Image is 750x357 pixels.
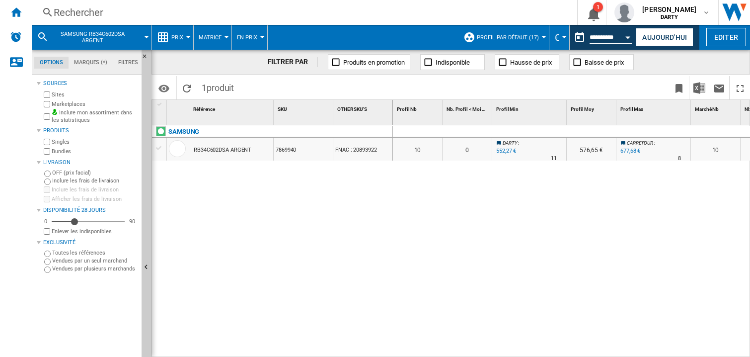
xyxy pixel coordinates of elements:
[618,100,690,115] div: Profil Max Sort None
[510,59,552,66] span: Hausse de prix
[395,100,442,115] div: Sort None
[495,146,516,156] div: Mise à jour : samedi 6 septembre 2025 23:00
[571,106,594,112] span: Profil Moy
[52,257,138,265] label: Vendues par un seul marchand
[37,25,147,50] div: SAMSUNG RB34C602DSA ARGENT
[154,79,174,97] button: Options
[171,34,183,41] span: Prix
[44,110,50,123] input: Inclure mon assortiment dans les statistiques
[44,178,51,185] input: Inclure les frais de livraison
[52,186,138,193] label: Inclure les frais de livraison
[43,127,138,135] div: Produits
[52,109,58,115] img: mysite-bg-18x18.png
[237,34,257,41] span: En Prix
[113,57,144,69] md-tab-item: Filtres
[463,25,544,50] div: Profil par défaut (17)
[669,76,689,99] button: Créer un favoris
[169,100,189,115] div: Sort None
[445,100,492,115] div: Sort None
[52,138,138,146] label: Singles
[695,106,719,112] span: Marché Nb
[619,146,640,156] div: Mise à jour : samedi 6 septembre 2025 23:00
[661,14,678,20] b: DARTY
[171,25,188,50] button: Prix
[52,195,138,203] label: Afficher les frais de livraison
[191,100,273,115] div: Sort None
[549,25,570,50] md-menu: Currency
[54,5,551,19] div: Rechercher
[44,267,51,273] input: Vendues par plusieurs marchands
[395,100,442,115] div: Profil Nb Sort None
[503,140,518,146] span: DARTY
[730,76,750,99] button: Plein écran
[642,4,696,14] span: [PERSON_NAME]
[44,259,51,265] input: Vendues par un seul marchand
[42,218,50,225] div: 0
[693,82,705,94] img: excel-24x24.png
[567,138,616,161] div: 576,65 €
[618,100,690,115] div: Sort None
[52,91,138,98] label: Sites
[614,2,634,22] img: profile.jpg
[44,228,50,235] input: Afficher les frais de livraison
[337,106,367,112] span: OTHER SKU'S
[447,106,481,112] span: Nb. Profil < Moi
[52,109,138,124] label: Inclure mon assortiment dans les statistiques
[53,31,133,44] span: SAMSUNG RB34C602DSA ARGENT
[44,186,50,193] input: Inclure les frais de livraison
[554,25,564,50] button: €
[636,28,693,46] button: Aujourd'hui
[494,100,566,115] div: Sort None
[52,228,138,235] label: Enlever les indisponibles
[44,101,50,107] input: Marketplaces
[157,25,188,50] div: Prix
[335,100,392,115] div: Sort None
[276,100,333,115] div: Sort None
[44,148,50,155] input: Bundles
[191,100,273,115] div: Référence Sort None
[393,138,442,161] div: 10
[335,100,392,115] div: OTHER SKU'S Sort None
[34,57,69,69] md-tab-item: Options
[274,138,333,161] div: 7869940
[268,57,318,67] div: FILTRER PAR
[193,106,215,112] span: Référence
[197,76,239,97] span: 1
[52,177,138,184] label: Inclure les frais de livraison
[443,138,492,161] div: 0
[199,25,226,50] div: Matrice
[569,100,616,115] div: Sort None
[43,80,138,88] div: Sources
[52,217,125,227] md-slider: Disponibilité
[276,100,333,115] div: SKU Sort None
[693,100,740,115] div: Marché Nb Sort None
[477,25,544,50] button: Profil par défaut (17)
[397,106,417,112] span: Profil Nb
[69,57,113,69] md-tab-item: Marques (*)
[53,25,143,50] button: SAMSUNG RB34C602DSA ARGENT
[678,154,681,164] div: Délai de livraison : 8 jours
[445,100,492,115] div: Nb. Profil < Moi Sort None
[477,34,539,41] span: Profil par défaut (17)
[10,31,22,43] img: alerts-logo.svg
[570,27,590,47] button: md-calendar
[278,106,287,112] span: SKU
[44,171,51,177] input: OFF (prix facial)
[52,100,138,108] label: Marketplaces
[328,54,410,70] button: Produits en promotion
[52,265,138,272] label: Vendues par plusieurs marchands
[689,76,709,99] button: Télécharger au format Excel
[693,100,740,115] div: Sort None
[593,2,603,12] div: 1
[237,25,262,50] div: En Prix
[43,239,138,247] div: Exclusivité
[43,206,138,214] div: Disponibilité 28 Jours
[168,126,199,138] div: Cliquez pour filtrer sur cette marque
[199,34,222,41] span: Matrice
[496,106,519,112] span: Profil Min
[44,251,51,257] input: Toutes les références
[569,100,616,115] div: Profil Moy Sort None
[569,54,634,70] button: Baisse de prix
[570,25,634,50] div: Ce rapport est basé sur une date antérieure à celle d'aujourd'hui.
